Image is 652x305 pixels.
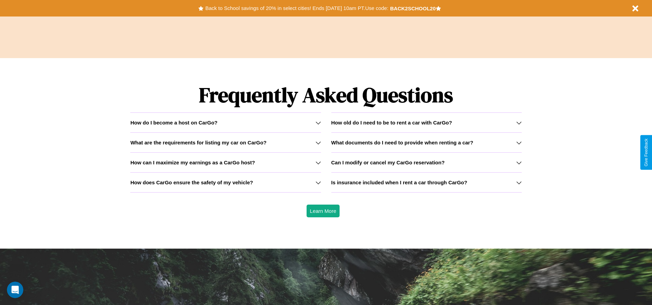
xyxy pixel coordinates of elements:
[331,179,467,185] h3: Is insurance included when I rent a car through CarGo?
[203,3,390,13] button: Back to School savings of 20% in select cities! Ends [DATE] 10am PT.Use code:
[130,77,521,112] h1: Frequently Asked Questions
[130,120,217,126] h3: How do I become a host on CarGo?
[307,205,340,217] button: Learn More
[331,120,452,126] h3: How old do I need to be to rent a car with CarGo?
[7,282,23,298] iframe: Intercom live chat
[331,160,445,165] h3: Can I modify or cancel my CarGo reservation?
[331,140,473,145] h3: What documents do I need to provide when renting a car?
[130,140,266,145] h3: What are the requirements for listing my car on CarGo?
[130,160,255,165] h3: How can I maximize my earnings as a CarGo host?
[130,179,253,185] h3: How does CarGo ensure the safety of my vehicle?
[390,6,436,11] b: BACK2SCHOOL20
[644,139,649,166] div: Give Feedback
